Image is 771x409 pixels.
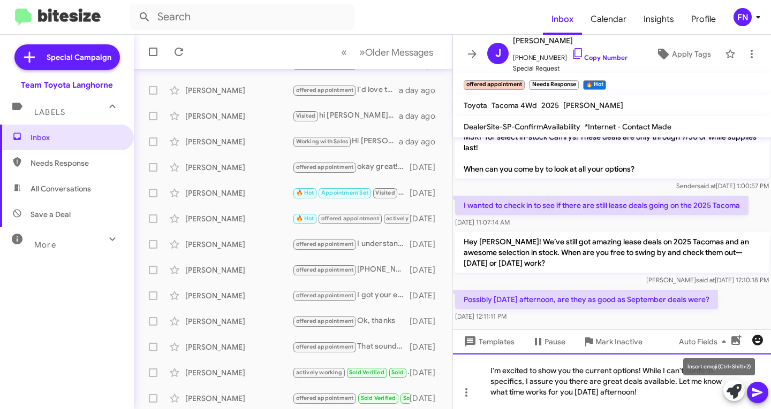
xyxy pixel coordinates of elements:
div: I am working with [PERSON_NAME]. [292,366,410,379]
span: Tacoma 4Wd [492,101,537,110]
span: actively working [386,215,432,222]
div: a day ago [399,85,444,96]
span: Sold Verified [361,395,396,402]
div: [PERSON_NAME] [185,136,292,147]
div: [PERSON_NAME] [185,111,292,121]
div: [PERSON_NAME] [185,85,292,96]
button: Auto Fields [670,332,739,351]
span: Pause [545,332,565,351]
small: 🔥 Hot [583,80,606,90]
div: Insert emoji (Ctrl+Shift+2) [683,358,755,375]
span: said at [697,182,716,190]
span: offered appointment [321,215,379,222]
button: Templates [453,332,523,351]
div: [DATE] [410,393,444,404]
span: Needs Response [31,158,122,168]
div: [DATE] [410,316,444,327]
span: Labels [34,107,65,117]
span: 🔥 Hot [296,189,314,196]
span: Special Campaign [47,52,111,63]
a: Special Campaign [14,44,120,70]
span: said at [696,276,715,284]
span: [DATE] 12:11:11 PM [455,312,507,320]
span: All Conversations [31,183,91,194]
span: Templates [462,332,515,351]
div: a day ago [399,136,444,147]
span: [PERSON_NAME] [513,34,628,47]
div: [DATE] [410,342,444,352]
span: Visited [375,189,395,196]
input: Search [130,4,354,30]
button: FN [724,8,759,26]
div: Hi [PERSON_NAME]. I met with [PERSON_NAME] [DATE]. [292,135,399,148]
button: Mark Inactive [574,332,651,351]
div: [PERSON_NAME] [185,213,292,224]
div: [DATE] [410,239,444,250]
a: Profile [683,4,724,35]
span: Sold Verified [349,369,384,376]
a: Copy Number [571,53,628,61]
span: offered appointment [296,266,354,273]
span: Older Messages [365,47,433,58]
span: DealerSite-SP-ConfirmAvailability [464,122,580,132]
div: FN [734,8,752,26]
div: [PERSON_NAME] [185,239,292,250]
span: Visited [296,112,315,119]
div: Team Toyota Langhorne [21,80,113,90]
span: Insights [635,4,683,35]
span: Appointment Set [321,189,368,196]
span: [DATE] 11:07:14 AM [455,218,510,226]
div: Well if things change, feel free to reach out to me! We'd be happy to give you a in person apprai... [292,212,410,225]
span: offered appointment [296,395,354,402]
div: [PERSON_NAME] [185,290,292,301]
button: Next [353,41,440,63]
a: Calendar [582,4,635,35]
span: [PERSON_NAME] [563,101,623,110]
span: Special Request [513,63,628,74]
span: Mark Inactive [595,332,642,351]
button: Pause [523,332,574,351]
div: [PERSON_NAME] [185,188,292,198]
span: *Internet - Contact Made [585,122,671,132]
div: hi [PERSON_NAME]. [DATE] I had assurances via text messages signed [PERSON_NAME] add emails from ... [292,110,399,122]
div: [DATE] [410,188,444,198]
span: offered appointment [296,318,354,325]
button: Previous [335,41,353,63]
div: I'm excited to show you the current options! While I can't confirm specifics, I assure you there ... [453,353,771,409]
button: Apply Tags [646,44,720,64]
span: Sold [391,369,404,376]
span: Save a Deal [31,209,71,220]
p: Possibly [DATE] afternoon, are they as good as September deals were? [455,290,718,309]
span: Sold [403,395,415,402]
span: offered appointment [296,164,354,171]
div: [DATE] [410,213,444,224]
div: I'd love to have you visit our dealership to evaluate your [MEDICAL_DATA]. When can you come in? [292,84,399,96]
span: actively working [296,369,342,376]
span: « [341,45,347,59]
div: [DATE] [410,162,444,173]
div: That sounds great! Just reach out when you're ready next week, and we can get everything set up t... [292,341,410,353]
span: offered appointment [296,343,354,350]
div: [PERSON_NAME] [185,162,292,173]
div: [PERSON_NAME] [185,342,292,352]
div: [PHONE_NUMBER] [292,264,410,276]
div: Hi, [PERSON_NAME]! Please check your email to see if that quote came through [292,392,410,404]
div: [PERSON_NAME] [185,316,292,327]
div: I understand! Enjoying your vehicle is what it's all about. If you ever consider selling in the f... [292,238,410,250]
span: 🔥 Hot [296,215,314,222]
span: » [359,45,365,59]
p: Hey [PERSON_NAME]! We’ve still got amazing lease deals on 2025 Tacomas and an awesome selection i... [455,232,769,273]
p: I wanted to check in to see if there are still lease deals going on the 2025 Tacoma [455,196,749,215]
span: Sender [DATE] 1:00:57 PM [676,182,769,190]
small: offered appointment [464,80,525,90]
nav: Page navigation example [335,41,440,63]
span: Inbox [31,132,122,143]
span: Auto Fields [679,332,730,351]
a: Inbox [543,4,582,35]
div: [DATE] [410,265,444,275]
span: J [495,45,501,62]
span: Apply Tags [672,44,711,64]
